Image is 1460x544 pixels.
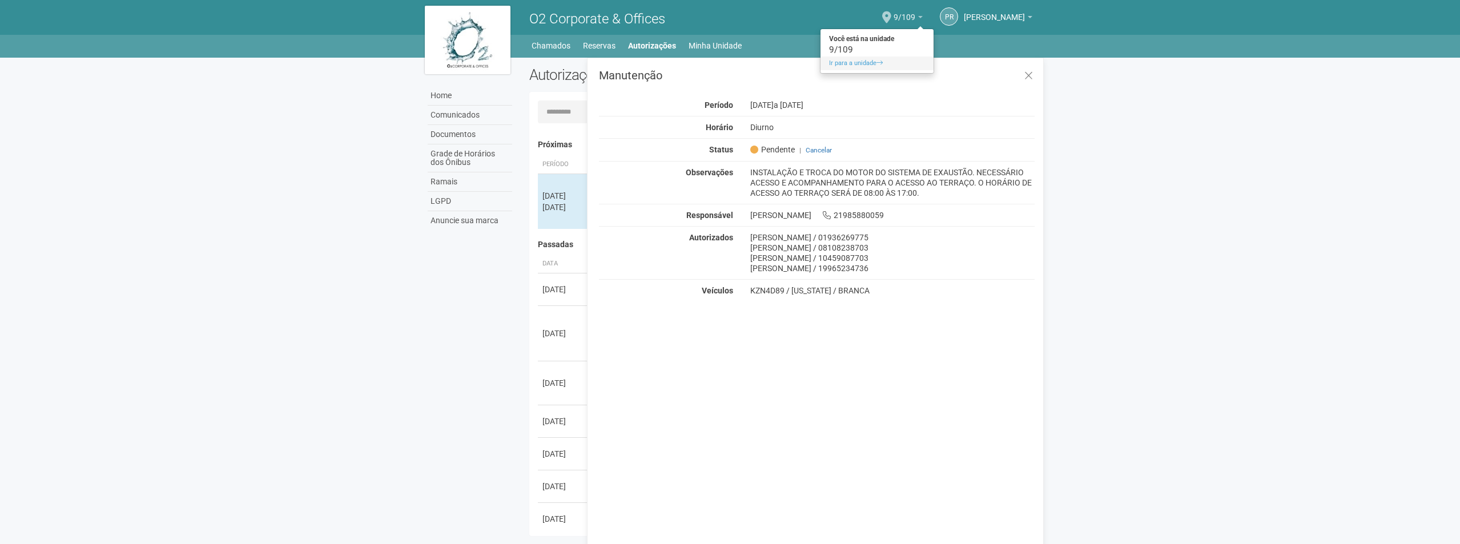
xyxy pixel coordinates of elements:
strong: Status [709,145,733,154]
div: [DATE] [542,202,585,213]
h3: Manutenção [599,70,1035,81]
div: [DATE] [542,448,585,460]
a: Minha Unidade [689,38,742,54]
a: PR [940,7,958,26]
span: 9/109 [894,2,915,22]
div: [DATE] [542,190,585,202]
div: [PERSON_NAME] 21985880059 [742,210,1044,220]
a: Comunicados [428,106,512,125]
a: Home [428,86,512,106]
a: LGPD [428,192,512,211]
strong: Autorizados [689,233,733,242]
a: Ramais [428,172,512,192]
div: [DATE] [742,100,1044,110]
div: 9/109 [821,46,934,54]
a: Autorizações [628,38,676,54]
div: [DATE] [542,284,585,295]
span: | [799,146,801,154]
strong: Você está na unidade [821,32,934,46]
a: Cancelar [806,146,832,154]
div: [DATE] [542,377,585,389]
strong: Horário [706,123,733,132]
a: Documentos [428,125,512,144]
span: Paulo Roberto Chaves da Silva [964,2,1025,22]
div: [DATE] [542,513,585,525]
th: Data [538,255,589,273]
img: logo.jpg [425,6,510,74]
div: [DATE] [542,328,585,339]
strong: Veículos [702,286,733,295]
div: [PERSON_NAME] / 19965234736 [750,263,1035,273]
strong: Observações [686,168,733,177]
span: Pendente [750,144,795,155]
div: [DATE] [542,481,585,492]
div: INSTALAÇÃO E TROCA DO MOTOR DO SISTEMA DE EXAUSTÃO. NECESSÁRIO ACESSO E ACOMPANHAMENTO PARA O ACE... [742,167,1044,198]
a: Anuncie sua marca [428,211,512,230]
h4: Próximas [538,140,1027,149]
div: [DATE] [542,416,585,427]
div: KZN4D89 / [US_STATE] / BRANCA [750,285,1035,296]
h4: Passadas [538,240,1027,249]
a: 9/109 [894,14,923,23]
a: Grade de Horários dos Ônibus [428,144,512,172]
div: [PERSON_NAME] / 10459087703 [750,253,1035,263]
strong: Período [705,100,733,110]
a: [PERSON_NAME] [964,14,1032,23]
a: Chamados [532,38,570,54]
span: O2 Corporate & Offices [529,11,665,27]
span: a [DATE] [774,100,803,110]
strong: Responsável [686,211,733,220]
h2: Autorizações [529,66,774,83]
a: Ir para a unidade [821,57,934,70]
div: Diurno [742,122,1044,132]
div: [PERSON_NAME] / 08108238703 [750,243,1035,253]
th: Período [538,155,589,174]
a: Reservas [583,38,616,54]
div: [PERSON_NAME] / 01936269775 [750,232,1035,243]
